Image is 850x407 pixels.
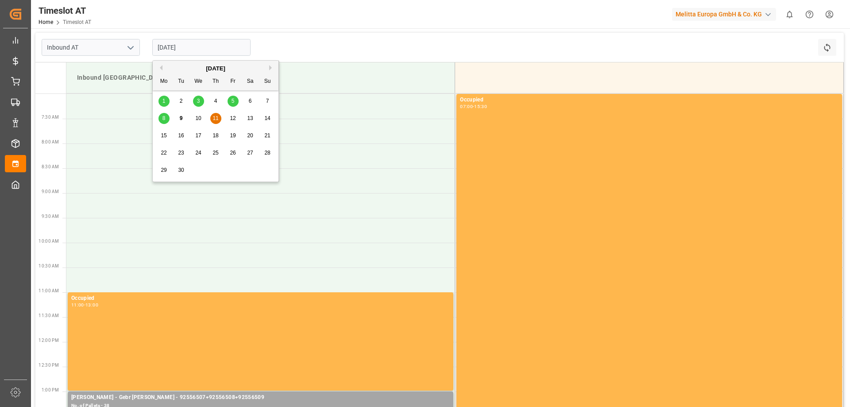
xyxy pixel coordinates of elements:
[195,115,201,121] span: 10
[71,393,450,402] div: [PERSON_NAME] - Gebr [PERSON_NAME] - 92556507+92556508+92556509
[39,4,91,17] div: Timeslot AT
[195,132,201,139] span: 17
[245,147,256,159] div: Choose Saturday, September 27th, 2025
[161,132,166,139] span: 15
[228,76,239,87] div: Fr
[230,132,236,139] span: 19
[162,115,166,121] span: 8
[232,98,235,104] span: 5
[212,150,218,156] span: 25
[800,4,819,24] button: Help Center
[42,214,59,219] span: 9:30 AM
[247,150,253,156] span: 27
[39,19,53,25] a: Home
[460,105,473,109] div: 07:00
[178,167,184,173] span: 30
[42,189,59,194] span: 9:00 AM
[245,76,256,87] div: Sa
[262,130,273,141] div: Choose Sunday, September 21st, 2025
[262,147,273,159] div: Choose Sunday, September 28th, 2025
[39,264,59,268] span: 10:30 AM
[473,105,474,109] div: -
[264,132,270,139] span: 21
[460,96,838,105] div: Occupied
[85,303,98,307] div: 13:00
[262,76,273,87] div: Su
[42,388,59,392] span: 1:00 PM
[228,147,239,159] div: Choose Friday, September 26th, 2025
[672,8,776,21] div: Melitta Europa GmbH & Co. KG
[245,96,256,107] div: Choose Saturday, September 6th, 2025
[262,96,273,107] div: Choose Sunday, September 7th, 2025
[178,132,184,139] span: 16
[210,147,221,159] div: Choose Thursday, September 25th, 2025
[153,64,278,73] div: [DATE]
[155,93,276,179] div: month 2025-09
[39,288,59,293] span: 11:00 AM
[230,115,236,121] span: 12
[193,130,204,141] div: Choose Wednesday, September 17th, 2025
[228,113,239,124] div: Choose Friday, September 12th, 2025
[158,96,170,107] div: Choose Monday, September 1st, 2025
[42,115,59,120] span: 7:30 AM
[178,150,184,156] span: 23
[176,147,187,159] div: Choose Tuesday, September 23rd, 2025
[228,96,239,107] div: Choose Friday, September 5th, 2025
[158,130,170,141] div: Choose Monday, September 15th, 2025
[176,76,187,87] div: Tu
[210,96,221,107] div: Choose Thursday, September 4th, 2025
[212,115,218,121] span: 11
[39,338,59,343] span: 12:00 PM
[73,70,448,86] div: Inbound [GEOGRAPHIC_DATA]
[176,113,187,124] div: Choose Tuesday, September 9th, 2025
[245,113,256,124] div: Choose Saturday, September 13th, 2025
[247,115,253,121] span: 13
[195,150,201,156] span: 24
[262,113,273,124] div: Choose Sunday, September 14th, 2025
[161,150,166,156] span: 22
[180,115,183,121] span: 9
[124,41,137,54] button: open menu
[474,105,487,109] div: 15:30
[39,363,59,368] span: 12:30 PM
[193,96,204,107] div: Choose Wednesday, September 3rd, 2025
[176,130,187,141] div: Choose Tuesday, September 16th, 2025
[71,294,450,303] div: Occupied
[161,167,166,173] span: 29
[42,140,59,144] span: 8:00 AM
[266,98,269,104] span: 7
[210,130,221,141] div: Choose Thursday, September 18th, 2025
[157,65,162,70] button: Previous Month
[269,65,274,70] button: Next Month
[193,113,204,124] div: Choose Wednesday, September 10th, 2025
[197,98,200,104] span: 3
[214,98,217,104] span: 4
[39,313,59,318] span: 11:30 AM
[158,113,170,124] div: Choose Monday, September 8th, 2025
[42,39,140,56] input: Type to search/select
[152,39,251,56] input: DD.MM.YYYY
[39,239,59,244] span: 10:00 AM
[247,132,253,139] span: 20
[193,147,204,159] div: Choose Wednesday, September 24th, 2025
[193,76,204,87] div: We
[249,98,252,104] span: 6
[158,76,170,87] div: Mo
[158,165,170,176] div: Choose Monday, September 29th, 2025
[264,150,270,156] span: 28
[158,147,170,159] div: Choose Monday, September 22nd, 2025
[176,165,187,176] div: Choose Tuesday, September 30th, 2025
[71,303,84,307] div: 11:00
[228,130,239,141] div: Choose Friday, September 19th, 2025
[180,98,183,104] span: 2
[210,76,221,87] div: Th
[245,130,256,141] div: Choose Saturday, September 20th, 2025
[176,96,187,107] div: Choose Tuesday, September 2nd, 2025
[210,113,221,124] div: Choose Thursday, September 11th, 2025
[212,132,218,139] span: 18
[672,6,780,23] button: Melitta Europa GmbH & Co. KG
[264,115,270,121] span: 14
[230,150,236,156] span: 26
[42,164,59,169] span: 8:30 AM
[162,98,166,104] span: 1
